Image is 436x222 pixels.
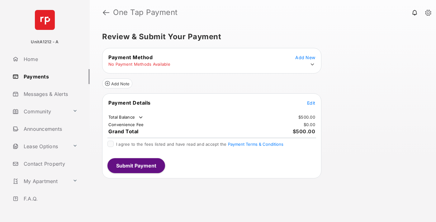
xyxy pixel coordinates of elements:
strong: One Tap Payment [113,9,178,16]
a: My Apartment [10,174,70,189]
button: Submit Payment [107,158,165,173]
button: I agree to the fees listed and have read and accept the [228,142,283,147]
a: F.A.Q. [10,191,90,206]
td: No Payment Methods Available [108,61,171,67]
p: UnitA1212 - A [31,39,59,45]
span: $500.00 [293,128,315,135]
span: Edit [307,100,315,106]
a: Lease Options [10,139,70,154]
h5: Review & Submit Your Payment [102,33,419,40]
span: Grand Total [108,128,139,135]
a: Home [10,52,90,67]
td: $500.00 [298,114,315,120]
button: Add New [295,54,315,60]
a: Messages & Alerts [10,87,90,102]
a: Payments [10,69,90,84]
button: Add Note [102,78,132,88]
td: Total Balance [108,114,144,120]
span: Payment Method [108,54,153,60]
span: Add New [295,55,315,60]
button: Edit [307,100,315,106]
a: Community [10,104,70,119]
img: svg+xml;base64,PHN2ZyB4bWxucz0iaHR0cDovL3d3dy53My5vcmcvMjAwMC9zdmciIHdpZHRoPSI2NCIgaGVpZ2h0PSI2NC... [35,10,55,30]
a: Announcements [10,121,90,136]
a: Contact Property [10,156,90,171]
span: I agree to the fees listed and have read and accept the [116,142,283,147]
td: Convenience Fee [108,122,144,127]
td: $0.00 [303,122,315,127]
span: Payment Details [108,100,151,106]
